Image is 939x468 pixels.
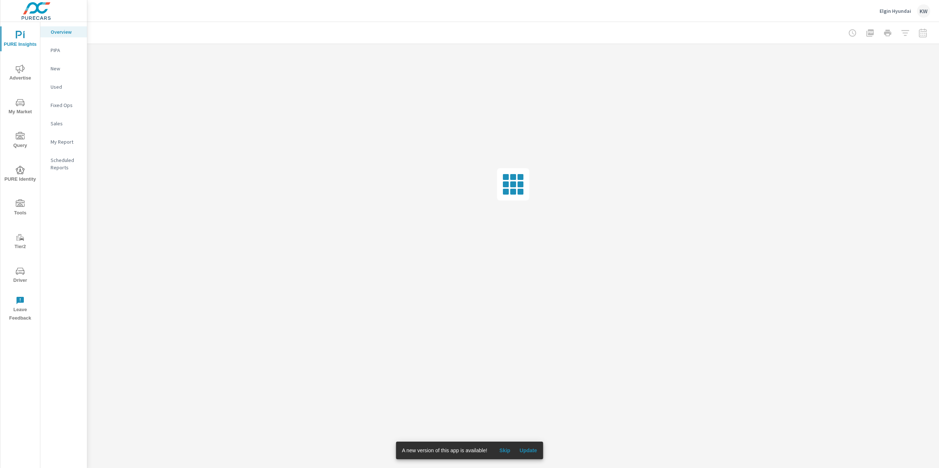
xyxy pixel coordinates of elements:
p: New [51,65,81,72]
div: Used [40,81,87,92]
div: nav menu [0,22,40,325]
span: Leave Feedback [3,296,38,323]
div: Overview [40,26,87,37]
p: Sales [51,120,81,127]
button: Update [516,445,540,456]
p: My Report [51,138,81,145]
div: Fixed Ops [40,100,87,111]
span: PURE Identity [3,166,38,184]
div: Sales [40,118,87,129]
div: New [40,63,87,74]
span: Tools [3,199,38,217]
span: Tier2 [3,233,38,251]
span: Update [519,447,537,454]
p: Overview [51,28,81,36]
p: Scheduled Reports [51,156,81,171]
div: PIPA [40,45,87,56]
div: My Report [40,136,87,147]
p: Fixed Ops [51,102,81,109]
span: Advertise [3,65,38,82]
div: KW [917,4,930,18]
span: Driver [3,267,38,285]
span: My Market [3,98,38,116]
p: Elgin Hyundai [880,8,911,14]
button: Skip [493,445,516,456]
div: Scheduled Reports [40,155,87,173]
p: PIPA [51,47,81,54]
span: Skip [496,447,514,454]
span: A new version of this app is available! [402,447,487,453]
span: Query [3,132,38,150]
p: Used [51,83,81,91]
span: PURE Insights [3,31,38,49]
